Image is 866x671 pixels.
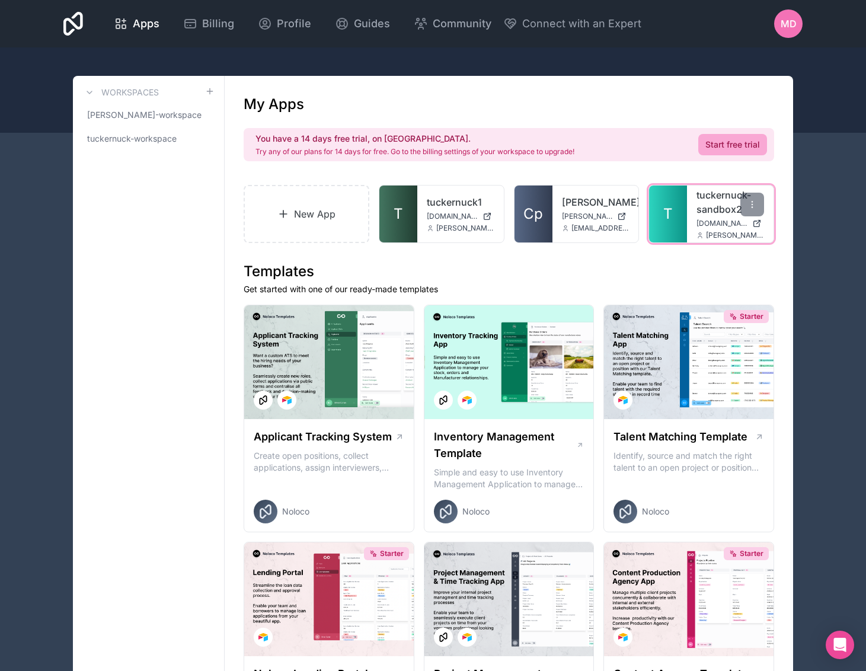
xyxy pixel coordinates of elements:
[82,104,215,126] a: [PERSON_NAME]-workspace
[87,133,177,145] span: tuckernuck-workspace
[282,395,292,405] img: Airtable Logo
[254,450,404,474] p: Create open positions, collect applications, assign interviewers, centralise candidate feedback a...
[462,395,472,405] img: Airtable Logo
[354,15,390,32] span: Guides
[404,11,501,37] a: Community
[277,15,311,32] span: Profile
[427,212,478,221] span: [DOMAIN_NAME]
[781,17,797,31] span: MD
[571,223,629,233] span: [EMAIL_ADDRESS][DOMAIN_NAME]
[613,450,764,474] p: Identify, source and match the right talent to an open project or position with our Talent Matchi...
[649,186,687,242] a: T
[202,15,234,32] span: Billing
[618,632,628,642] img: Airtable Logo
[462,506,490,517] span: Noloco
[706,231,764,240] span: [PERSON_NAME][EMAIL_ADDRESS][DOMAIN_NAME]
[740,549,763,558] span: Starter
[826,631,854,659] div: Open Intercom Messenger
[379,186,417,242] a: T
[522,15,641,32] span: Connect with an Expert
[244,262,774,281] h1: Templates
[462,632,472,642] img: Airtable Logo
[244,95,304,114] h1: My Apps
[254,429,392,445] h1: Applicant Tracking System
[696,188,764,216] a: tuckernuck-sandbox2
[82,85,159,100] a: Workspaces
[101,87,159,98] h3: Workspaces
[696,219,747,228] span: [DOMAIN_NAME]
[82,128,215,149] a: tuckernuck-workspace
[618,395,628,405] img: Airtable Logo
[434,466,584,490] p: Simple and easy to use Inventory Management Application to manage your stock, orders and Manufact...
[503,15,641,32] button: Connect with an Expert
[698,134,767,155] a: Start free trial
[325,11,400,37] a: Guides
[433,15,491,32] span: Community
[515,186,552,242] a: Cp
[740,312,763,321] span: Starter
[380,549,404,558] span: Starter
[436,223,494,233] span: [PERSON_NAME][EMAIL_ADDRESS][DOMAIN_NAME]
[244,185,369,243] a: New App
[663,205,673,223] span: T
[562,212,613,221] span: [PERSON_NAME][DOMAIN_NAME]
[282,506,309,517] span: Noloco
[133,15,159,32] span: Apps
[248,11,321,37] a: Profile
[174,11,244,37] a: Billing
[434,429,576,462] h1: Inventory Management Template
[255,133,574,145] h2: You have a 14 days free trial, on [GEOGRAPHIC_DATA].
[244,283,774,295] p: Get started with one of our ready-made templates
[562,195,629,209] a: [PERSON_NAME]
[258,632,268,642] img: Airtable Logo
[696,219,764,228] a: [DOMAIN_NAME]
[523,205,543,223] span: Cp
[562,212,629,221] a: [PERSON_NAME][DOMAIN_NAME]
[427,195,494,209] a: tuckernuck1
[613,429,747,445] h1: Talent Matching Template
[255,147,574,156] p: Try any of our plans for 14 days for free. Go to the billing settings of your workspace to upgrade!
[427,212,494,221] a: [DOMAIN_NAME]
[87,109,202,121] span: [PERSON_NAME]-workspace
[394,205,403,223] span: T
[642,506,669,517] span: Noloco
[104,11,169,37] a: Apps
